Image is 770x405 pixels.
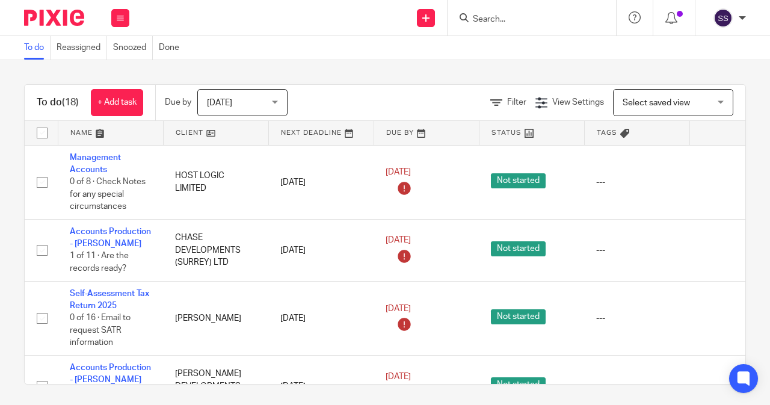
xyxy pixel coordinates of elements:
[596,380,677,392] div: ---
[163,145,268,219] td: HOST LOGIC LIMITED
[552,98,604,107] span: View Settings
[596,244,677,256] div: ---
[491,309,546,324] span: Not started
[268,219,374,281] td: [DATE]
[159,36,185,60] a: Done
[597,129,617,136] span: Tags
[113,36,153,60] a: Snoozed
[491,241,546,256] span: Not started
[491,173,546,188] span: Not started
[91,89,143,116] a: + Add task
[163,281,268,355] td: [PERSON_NAME]
[24,36,51,60] a: To do
[207,99,232,107] span: [DATE]
[623,99,690,107] span: Select saved view
[37,96,79,109] h1: To do
[70,178,146,211] span: 0 of 8 · Check Notes for any special circumstances
[268,145,374,219] td: [DATE]
[491,377,546,392] span: Not started
[596,312,677,324] div: ---
[70,153,121,174] a: Management Accounts
[386,373,411,381] span: [DATE]
[70,289,149,310] a: Self-Assessment Tax Return 2025
[386,237,411,245] span: [DATE]
[24,10,84,26] img: Pixie
[165,96,191,108] p: Due by
[70,227,151,248] a: Accounts Production - [PERSON_NAME]
[386,168,411,177] span: [DATE]
[386,305,411,313] span: [DATE]
[507,98,526,107] span: Filter
[62,97,79,107] span: (18)
[70,314,131,347] span: 0 of 16 · Email to request SATR information
[70,252,129,273] span: 1 of 11 · Are the records ready?
[268,281,374,355] td: [DATE]
[163,219,268,281] td: CHASE DEVELOPMENTS (SURREY) LTD
[596,176,677,188] div: ---
[70,363,151,384] a: Accounts Production - [PERSON_NAME]
[472,14,580,25] input: Search
[57,36,107,60] a: Reassigned
[713,8,733,28] img: svg%3E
